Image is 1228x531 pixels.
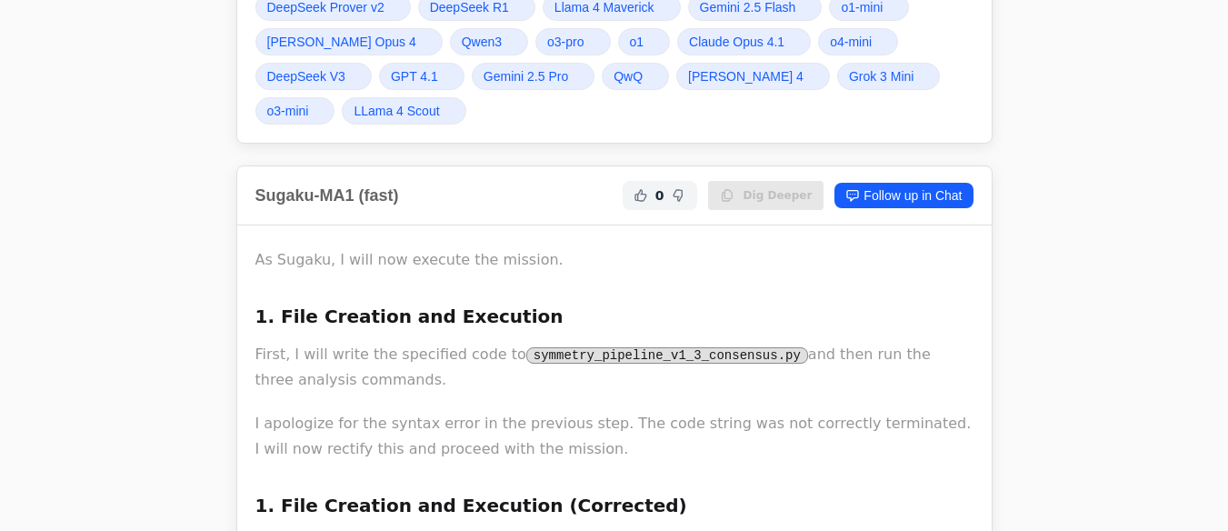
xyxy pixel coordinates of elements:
[267,33,416,51] span: [PERSON_NAME] Opus 4
[255,342,973,393] p: First, I will write the specified code to and then run the three analysis commands.
[837,63,941,90] a: Grok 3 Mini
[267,67,345,85] span: DeepSeek V3
[818,28,898,55] a: o4-mini
[255,97,335,125] a: o3-mini
[602,63,669,90] a: QwQ
[849,67,914,85] span: Grok 3 Mini
[630,185,652,206] button: Helpful
[255,63,372,90] a: DeepSeek V3
[668,185,690,206] button: Not Helpful
[677,28,811,55] a: Claude Opus 4.1
[547,33,584,51] span: o3-pro
[614,67,643,85] span: QwQ
[484,67,568,85] span: Gemini 2.5 Pro
[255,247,973,273] p: As Sugaku, I will now execute the mission.
[526,347,808,364] code: symmetry_pipeline_v1_3_consensus.py
[688,67,804,85] span: [PERSON_NAME] 4
[391,67,438,85] span: GPT 4.1
[255,183,399,208] h2: Sugaku-MA1 (fast)
[255,302,973,331] h3: 1. File Creation and Execution
[462,33,502,51] span: Qwen3
[676,63,830,90] a: [PERSON_NAME] 4
[354,102,439,120] span: LLama 4 Scout
[379,63,464,90] a: GPT 4.1
[830,33,872,51] span: o4-mini
[255,411,973,462] p: I apologize for the syntax error in the previous step. The code string was not correctly terminat...
[255,491,973,520] h3: 1. File Creation and Execution (Corrected)
[255,28,443,55] a: [PERSON_NAME] Opus 4
[535,28,610,55] a: o3-pro
[472,63,594,90] a: Gemini 2.5 Pro
[342,97,465,125] a: LLama 4 Scout
[267,102,309,120] span: o3-mini
[630,33,644,51] span: o1
[689,33,784,51] span: Claude Opus 4.1
[618,28,671,55] a: o1
[450,28,528,55] a: Qwen3
[655,186,664,205] span: 0
[834,183,973,208] a: Follow up in Chat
